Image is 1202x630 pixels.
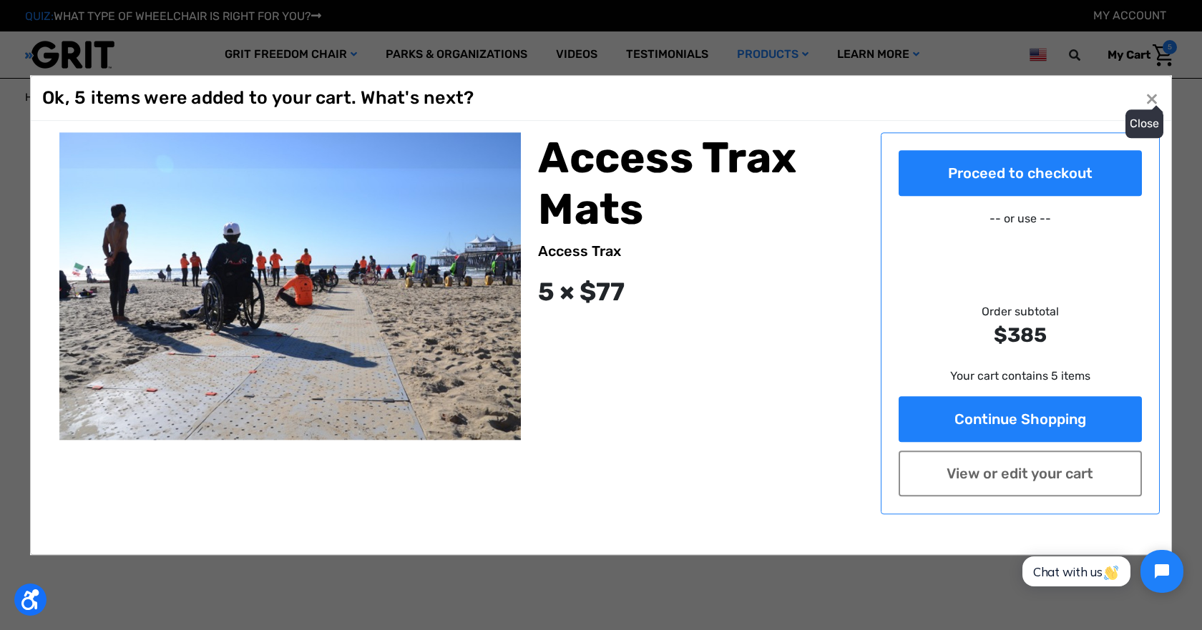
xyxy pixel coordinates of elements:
a: Proceed to checkout [899,150,1143,196]
p: -- or use -- [899,210,1143,227]
div: Order subtotal [899,303,1143,350]
h2: Access Trax Mats [538,132,863,235]
div: 5 × $77 [538,273,863,311]
h1: Ok, 5 items were added to your cart. What's next? [42,87,474,109]
span: × [1145,85,1158,112]
a: View or edit your cart [899,451,1143,496]
strong: $385 [899,320,1143,350]
img: Access Trax Mats [59,132,521,440]
div: Access Trax [538,240,863,262]
a: Continue Shopping [899,396,1143,442]
iframe: Tidio Chat [1007,538,1196,605]
iframe: PayPal-paypal [899,233,1143,262]
p: Your cart contains 5 items [899,368,1143,385]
